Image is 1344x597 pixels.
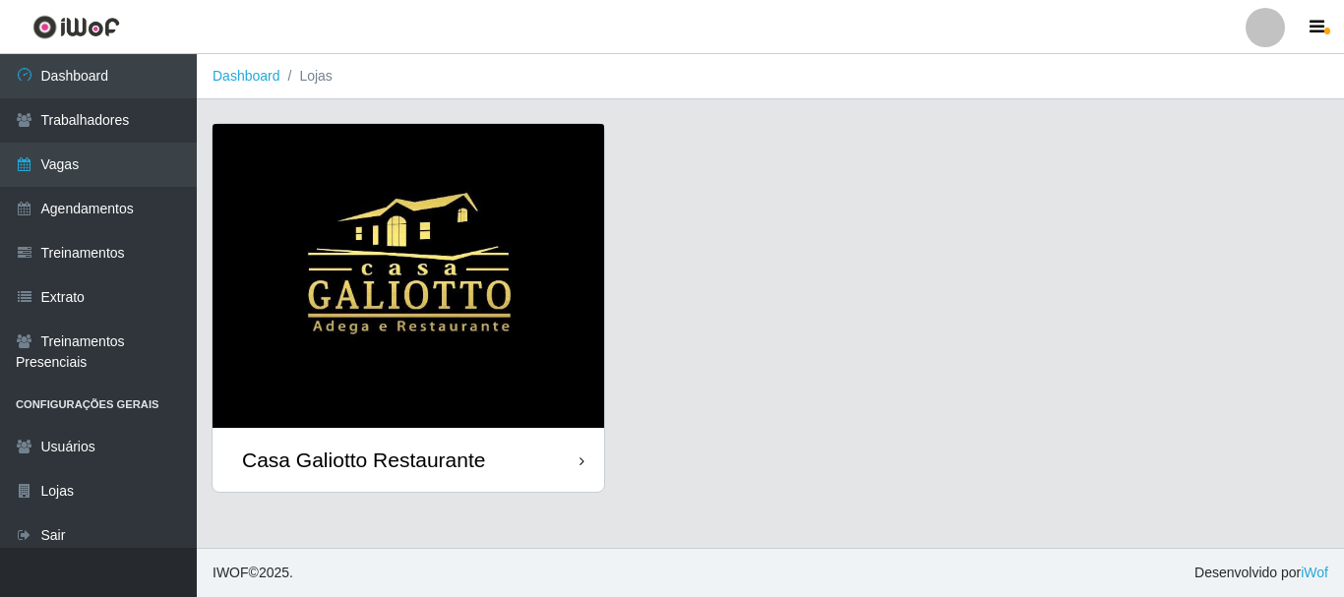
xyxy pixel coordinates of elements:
a: Casa Galiotto Restaurante [213,124,604,492]
img: cardImg [213,124,604,428]
span: Desenvolvido por [1194,563,1328,583]
a: iWof [1301,565,1328,580]
nav: breadcrumb [197,54,1344,99]
a: Dashboard [213,68,280,84]
span: © 2025 . [213,563,293,583]
span: IWOF [213,565,249,580]
div: Casa Galiotto Restaurante [242,448,485,472]
img: CoreUI Logo [32,15,120,39]
li: Lojas [280,66,333,87]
